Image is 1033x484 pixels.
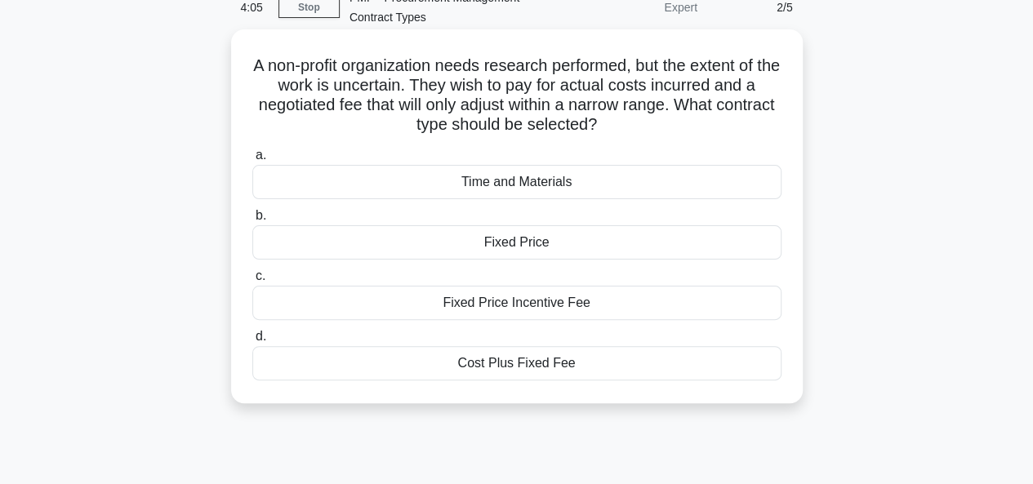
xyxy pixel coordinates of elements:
[251,56,783,135] h5: A non-profit organization needs research performed, but the extent of the work is uncertain. They...
[252,225,781,260] div: Fixed Price
[256,329,266,343] span: d.
[256,269,265,282] span: c.
[252,286,781,320] div: Fixed Price Incentive Fee
[256,148,266,162] span: a.
[252,346,781,380] div: Cost Plus Fixed Fee
[252,165,781,199] div: Time and Materials
[256,208,266,222] span: b.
